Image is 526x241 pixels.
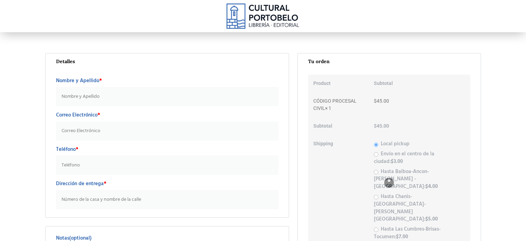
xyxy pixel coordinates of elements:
[56,59,279,64] h3: Detalles
[56,156,279,175] input: Teléfono
[98,111,100,119] abbr: required
[308,59,470,64] h3: Tu orden
[56,110,279,120] label: Correo Electrónico
[56,87,279,106] input: Nombre y Apellido
[56,179,279,189] label: Dirección de entrega
[99,77,102,85] abbr: required
[104,180,107,188] abbr: required
[56,76,279,86] label: Nombre y Apellido
[56,121,279,140] input: Correo Electrónico
[56,144,279,155] label: Teléfono
[76,145,79,154] abbr: required
[56,190,279,209] input: Número de la casa y nombre de la calle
